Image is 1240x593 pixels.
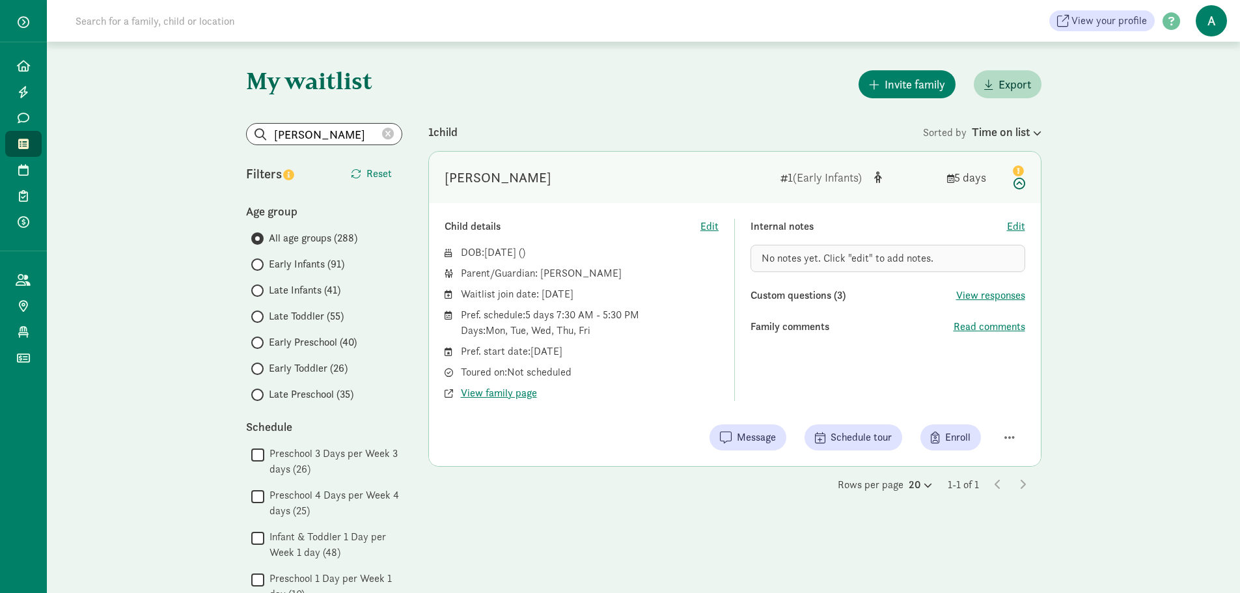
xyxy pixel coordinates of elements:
[874,169,937,186] div: [object Object]
[340,161,402,187] button: Reset
[269,361,348,376] span: Early Toddler (26)
[1007,219,1025,234] button: Edit
[972,123,1041,141] div: Time on list
[246,68,402,94] h1: My waitlist
[247,124,402,145] input: Search list...
[264,446,402,477] label: Preschool 3 Days per Week 3 days (26)
[461,385,537,401] button: View family page
[737,430,776,445] span: Message
[1175,531,1240,593] iframe: Chat Widget
[461,365,719,380] div: Toured on: Not scheduled
[461,286,719,302] div: Waitlist join date: [DATE]
[1049,10,1155,31] a: View your profile
[780,169,864,186] div: 1
[246,164,324,184] div: Filters
[461,344,719,359] div: Pref. start date: [DATE]
[956,288,1025,303] button: View responses
[461,245,719,260] div: DOB: ( )
[269,283,340,298] span: Late Infants (41)
[999,76,1031,93] span: Export
[445,219,701,234] div: Child details
[461,266,719,281] div: Parent/Guardian: [PERSON_NAME]
[954,319,1025,335] button: Read comments
[751,219,1007,234] div: Internal notes
[751,319,954,335] div: Family comments
[428,123,923,141] div: 1 child
[793,170,862,185] span: (Early Infants)
[269,230,357,246] span: All age groups (288)
[264,488,402,519] label: Preschool 4 Days per Week 4 days (25)
[269,387,353,402] span: Late Preschool (35)
[945,430,971,445] span: Enroll
[974,70,1041,98] button: Export
[445,167,551,188] div: Calvin Neumeister
[428,477,1041,493] div: Rows per page 1-1 of 1
[269,309,344,324] span: Late Toddler (55)
[859,70,956,98] button: Invite family
[246,418,402,435] div: Schedule
[923,123,1041,141] div: Sorted by
[805,424,902,450] button: Schedule tour
[710,424,786,450] button: Message
[1071,13,1147,29] span: View your profile
[762,251,933,265] span: No notes yet. Click "edit" to add notes.
[1196,5,1227,36] span: A
[246,202,402,220] div: Age group
[366,166,392,182] span: Reset
[700,219,719,234] button: Edit
[461,307,719,338] div: Pref. schedule: 5 days 7:30 AM - 5:30 PM Days: Mon, Tue, Wed, Thu, Fri
[885,76,945,93] span: Invite family
[909,477,932,493] div: 20
[269,256,344,272] span: Early Infants (91)
[751,288,956,303] div: Custom questions (3)
[920,424,981,450] button: Enroll
[947,169,999,186] div: 5 days
[264,529,402,560] label: Infant & Toddler 1 Day per Week 1 day (48)
[831,430,892,445] span: Schedule tour
[484,245,516,259] span: [DATE]
[68,8,433,34] input: Search for a family, child or location
[269,335,357,350] span: Early Preschool (40)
